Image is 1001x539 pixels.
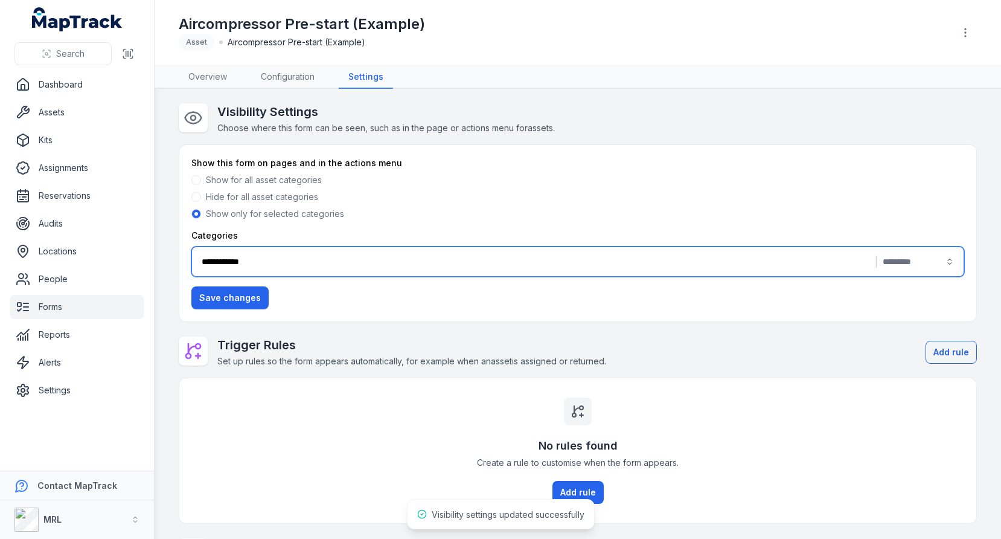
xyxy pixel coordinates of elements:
[206,208,344,220] label: Show only for selected categories
[191,247,964,277] button: |
[179,66,237,89] a: Overview
[539,437,618,454] h3: No rules found
[10,156,144,180] a: Assignments
[10,267,144,291] a: People
[339,66,393,89] a: Settings
[179,34,214,51] div: Asset
[251,66,324,89] a: Configuration
[191,230,238,242] label: Categories
[10,323,144,347] a: Reports
[217,356,606,366] span: Set up rules so the form appears automatically, for example when an asset is assigned or returned.
[10,211,144,236] a: Audits
[228,36,365,48] span: Aircompressor Pre-start (Example)
[217,337,606,353] h2: Trigger Rules
[10,184,144,208] a: Reservations
[926,341,977,364] button: Add rule
[217,103,555,120] h2: Visibility Settings
[552,481,604,504] button: Add rule
[10,73,144,97] a: Dashboard
[206,174,322,186] label: Show for all asset categories
[37,480,117,491] strong: Contact MapTrack
[179,15,425,34] h1: Aircompressor Pre-start (Example)
[10,295,144,319] a: Forms
[43,514,62,524] strong: MRL
[10,128,144,152] a: Kits
[10,378,144,402] a: Settings
[32,7,123,31] a: MapTrack
[10,350,144,375] a: Alerts
[10,100,144,124] a: Assets
[217,123,555,133] span: Choose where this form can be seen, such as in the page or actions menu for assets .
[10,239,144,263] a: Locations
[191,157,402,169] label: Show this form on pages and in the actions menu
[477,457,679,469] span: Create a rule to customise when the form appears.
[56,48,85,60] span: Search
[14,42,112,65] button: Search
[191,286,269,309] button: Save changes
[206,191,318,203] label: Hide for all asset categories
[432,509,584,520] span: Visibility settings updated successfully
